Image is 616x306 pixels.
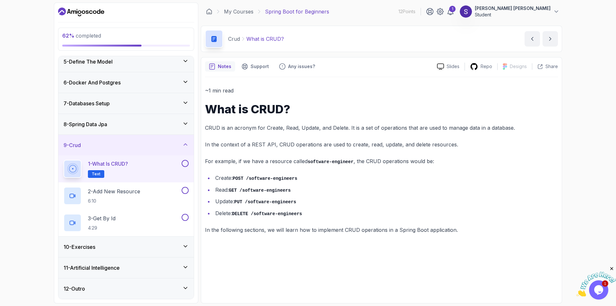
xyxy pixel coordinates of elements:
a: Dashboard [58,7,104,17]
p: 4:29 [88,225,116,231]
img: user profile image [460,5,472,18]
button: 3-Get By Id4:29 [64,214,189,232]
p: Notes [218,63,231,70]
button: 10-Exercises [58,237,194,257]
button: previous content [525,31,540,47]
iframe: chat widget [576,266,616,296]
p: Repo [481,63,492,70]
button: 8-Spring Data Jpa [58,114,194,135]
h3: 9 - Crud [64,141,81,149]
button: Support button [238,61,273,72]
a: 1 [447,8,454,15]
h3: 7 - Databases Setup [64,100,110,107]
li: Update: [213,197,558,206]
code: DELETE /software-engineers [232,211,302,216]
button: 12-Outro [58,278,194,299]
a: Repo [465,63,497,71]
p: 1 - What is CRUD? [88,160,128,168]
div: 1 [449,6,456,12]
p: In the following sections, we will learn how to implement CRUD operations in a Spring Boot applic... [205,225,558,234]
h3: 10 - Exercises [64,243,95,251]
p: In the context of a REST API, CRUD operations are used to create, read, update, and delete resour... [205,140,558,149]
p: What is CRUD? [246,35,284,43]
button: 5-Define The Model [58,51,194,72]
p: Crud [228,35,240,43]
button: 6-Docker And Postgres [58,72,194,93]
h3: 8 - Spring Data Jpa [64,120,107,128]
h3: 5 - Define The Model [64,58,113,66]
p: 6:10 [88,198,140,204]
button: Share [532,63,558,70]
button: user profile image[PERSON_NAME] [PERSON_NAME]Student [459,5,560,18]
p: 3 - Get By Id [88,214,116,222]
p: CRUD is an acronym for Create, Read, Update, and Delete. It is a set of operations that are used ... [205,123,558,132]
a: Slides [432,63,465,70]
h3: 6 - Docker And Postgres [64,79,121,86]
a: Dashboard [206,8,212,15]
button: Feedback button [275,61,319,72]
button: 7-Databases Setup [58,93,194,114]
a: My Courses [224,8,253,15]
h1: What is CRUD? [205,103,558,116]
p: Designs [510,63,527,70]
p: [PERSON_NAME] [PERSON_NAME] [475,5,551,12]
code: software-engineer [308,159,354,164]
p: Slides [447,63,459,70]
button: notes button [205,61,235,72]
button: 11-Artificial Intelligence [58,258,194,278]
p: ~1 min read [205,86,558,95]
code: PUT /software-engineers [234,199,296,205]
h3: 12 - Outro [64,285,85,293]
p: Student [475,12,551,18]
span: 62 % [62,32,74,39]
button: 2-Add New Resource6:10 [64,187,189,205]
p: Any issues? [288,63,315,70]
code: POST /software-engineers [233,176,297,181]
p: Spring Boot for Beginners [265,8,329,15]
p: For example, if we have a resource called , the CRUD operations would be: [205,157,558,166]
code: GET /software-engineers [229,188,291,193]
p: 2 - Add New Resource [88,188,140,195]
p: Share [545,63,558,70]
span: Text [92,171,100,177]
li: Read: [213,185,558,195]
button: 1-What is CRUD?Text [64,160,189,178]
button: 9-Crud [58,135,194,155]
li: Create: [213,173,558,183]
p: 12 Points [398,8,415,15]
li: Delete: [213,209,558,218]
button: next content [543,31,558,47]
span: completed [62,32,101,39]
h3: 11 - Artificial Intelligence [64,264,120,272]
p: Support [251,63,269,70]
